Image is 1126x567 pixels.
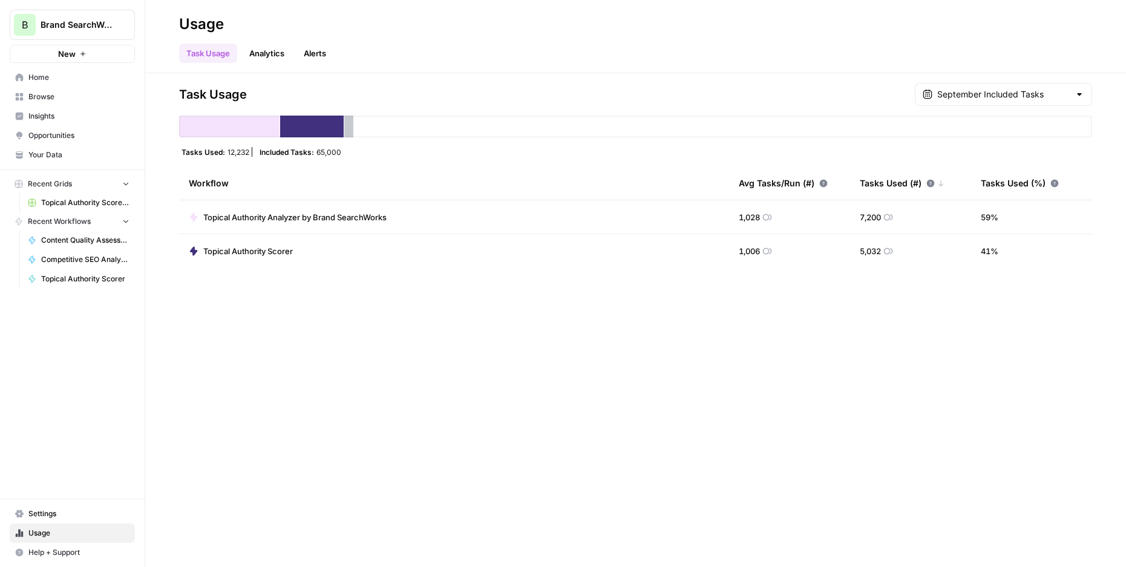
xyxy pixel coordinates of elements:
[28,508,129,519] span: Settings
[10,175,135,193] button: Recent Grids
[10,543,135,562] button: Help + Support
[189,245,293,257] a: Topical Authority Scorer
[316,147,341,157] span: 65,000
[28,130,129,141] span: Opportunities
[10,145,135,165] a: Your Data
[739,245,760,257] span: 1,006
[10,504,135,523] a: Settings
[179,86,247,103] span: Task Usage
[203,245,293,257] span: Topical Authority Scorer
[10,45,135,63] button: New
[189,166,719,200] div: Workflow
[10,212,135,231] button: Recent Workflows
[203,211,387,223] span: Topical Authority Analyzer by Brand SearchWorks
[41,197,129,208] span: Topical Authority Score & Action Plan
[41,235,129,246] span: Content Quality Assessment
[860,245,881,257] span: 5,032
[296,44,333,63] a: Alerts
[22,231,135,250] a: Content Quality Assessment
[41,254,129,265] span: Competitive SEO Analysis - Content Gaps
[981,166,1059,200] div: Tasks Used (%)
[10,126,135,145] a: Opportunities
[28,179,72,189] span: Recent Grids
[10,107,135,126] a: Insights
[41,19,114,31] span: Brand SearchWorks
[739,211,760,223] span: 1,028
[739,166,828,200] div: Avg Tasks/Run (#)
[10,10,135,40] button: Workspace: Brand SearchWorks
[242,44,292,63] a: Analytics
[22,250,135,269] a: Competitive SEO Analysis - Content Gaps
[981,211,998,223] span: 59 %
[58,48,76,60] span: New
[189,211,387,223] a: Topical Authority Analyzer by Brand SearchWorks
[28,216,91,227] span: Recent Workflows
[41,274,129,284] span: Topical Authority Scorer
[10,523,135,543] a: Usage
[182,147,225,157] span: Tasks Used:
[179,44,237,63] a: Task Usage
[22,269,135,289] a: Topical Authority Scorer
[28,149,129,160] span: Your Data
[227,147,249,157] span: 12,232
[22,193,135,212] a: Topical Authority Score & Action Plan
[28,72,129,83] span: Home
[860,166,944,200] div: Tasks Used (#)
[937,88,1070,100] input: September Included Tasks
[260,147,314,157] span: Included Tasks:
[28,91,129,102] span: Browse
[860,211,881,223] span: 7,200
[179,15,224,34] div: Usage
[28,528,129,539] span: Usage
[10,68,135,87] a: Home
[10,87,135,107] a: Browse
[22,18,28,32] span: B
[28,547,129,558] span: Help + Support
[981,245,998,257] span: 41 %
[28,111,129,122] span: Insights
